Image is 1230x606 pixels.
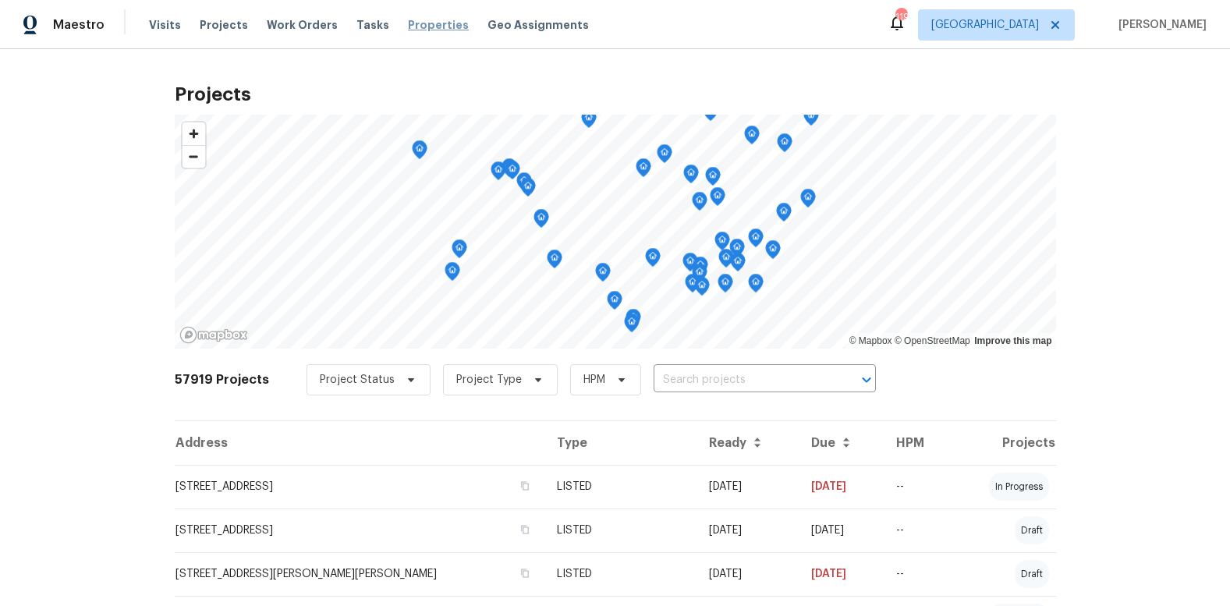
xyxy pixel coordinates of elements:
a: Mapbox [849,335,892,346]
div: Map marker [748,274,764,298]
td: [DATE] [697,465,799,509]
div: Map marker [744,126,760,150]
th: Projects [952,421,1055,465]
span: Zoom out [183,146,205,168]
div: Map marker [776,203,792,227]
button: Copy Address [518,566,532,580]
span: [PERSON_NAME] [1112,17,1207,33]
h2: Projects [175,87,1056,102]
th: Address [175,421,545,465]
td: -- [884,509,952,552]
td: [DATE] [799,465,884,509]
span: Properties [408,17,469,33]
div: Map marker [714,232,730,256]
div: Map marker [710,187,725,211]
span: HPM [583,372,605,388]
canvas: Map [175,115,1056,349]
td: LISTED [544,465,697,509]
div: Map marker [692,192,707,216]
div: Map marker [595,263,611,287]
div: Map marker [692,264,707,288]
button: Open [856,369,877,391]
span: [GEOGRAPHIC_DATA] [931,17,1039,33]
div: Map marker [520,178,536,202]
th: Type [544,421,697,465]
div: Map marker [682,253,698,277]
input: Search projects [654,368,832,392]
div: Map marker [505,161,520,185]
button: Zoom out [183,145,205,168]
div: Map marker [645,248,661,272]
div: Map marker [765,240,781,264]
td: -- [884,465,952,509]
button: Copy Address [518,479,532,493]
td: [STREET_ADDRESS][PERSON_NAME][PERSON_NAME] [175,552,545,596]
div: draft [1015,516,1049,544]
div: Map marker [516,172,532,197]
div: Map marker [705,167,721,191]
div: Map marker [607,291,622,315]
td: [DATE] [799,509,884,552]
div: Map marker [693,257,708,281]
div: Map marker [581,109,597,133]
span: Tasks [356,19,389,30]
span: Project Type [456,372,522,388]
td: -- [884,552,952,596]
div: Map marker [636,158,651,183]
th: HPM [884,421,952,465]
td: LISTED [544,509,697,552]
div: Map marker [683,165,699,189]
div: Map marker [445,262,460,286]
div: 119 [895,9,906,25]
a: Mapbox homepage [179,326,248,344]
div: Map marker [694,277,710,301]
td: [STREET_ADDRESS] [175,509,545,552]
th: Due [799,421,884,465]
span: Work Orders [267,17,338,33]
div: Map marker [800,189,816,213]
div: Map marker [777,133,792,158]
span: Geo Assignments [487,17,589,33]
div: Map marker [547,250,562,274]
span: Maestro [53,17,105,33]
a: Improve this map [974,335,1051,346]
div: Map marker [491,161,506,186]
div: in progress [989,473,1049,501]
span: Project Status [320,372,395,388]
div: Map marker [533,209,549,233]
th: Ready [697,421,799,465]
td: [DATE] [697,509,799,552]
td: [DATE] [697,552,799,596]
div: Map marker [626,309,641,333]
div: Map marker [803,107,819,131]
div: Map marker [718,249,734,273]
td: [STREET_ADDRESS] [175,465,545,509]
h2: 57919 Projects [175,372,269,388]
div: Map marker [452,239,467,264]
td: [DATE] [799,552,884,596]
div: Map marker [729,239,745,263]
div: Map marker [624,314,640,338]
div: Map marker [748,229,764,253]
div: draft [1015,560,1049,588]
div: Map marker [412,140,427,165]
div: Map marker [657,144,672,168]
button: Zoom in [183,122,205,145]
span: Visits [149,17,181,33]
div: Map marker [685,274,700,298]
span: Projects [200,17,248,33]
a: OpenStreetMap [895,335,970,346]
div: Map marker [718,274,733,298]
button: Copy Address [518,523,532,537]
div: Map marker [730,253,746,277]
div: Map marker [502,158,517,183]
td: LISTED [544,552,697,596]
